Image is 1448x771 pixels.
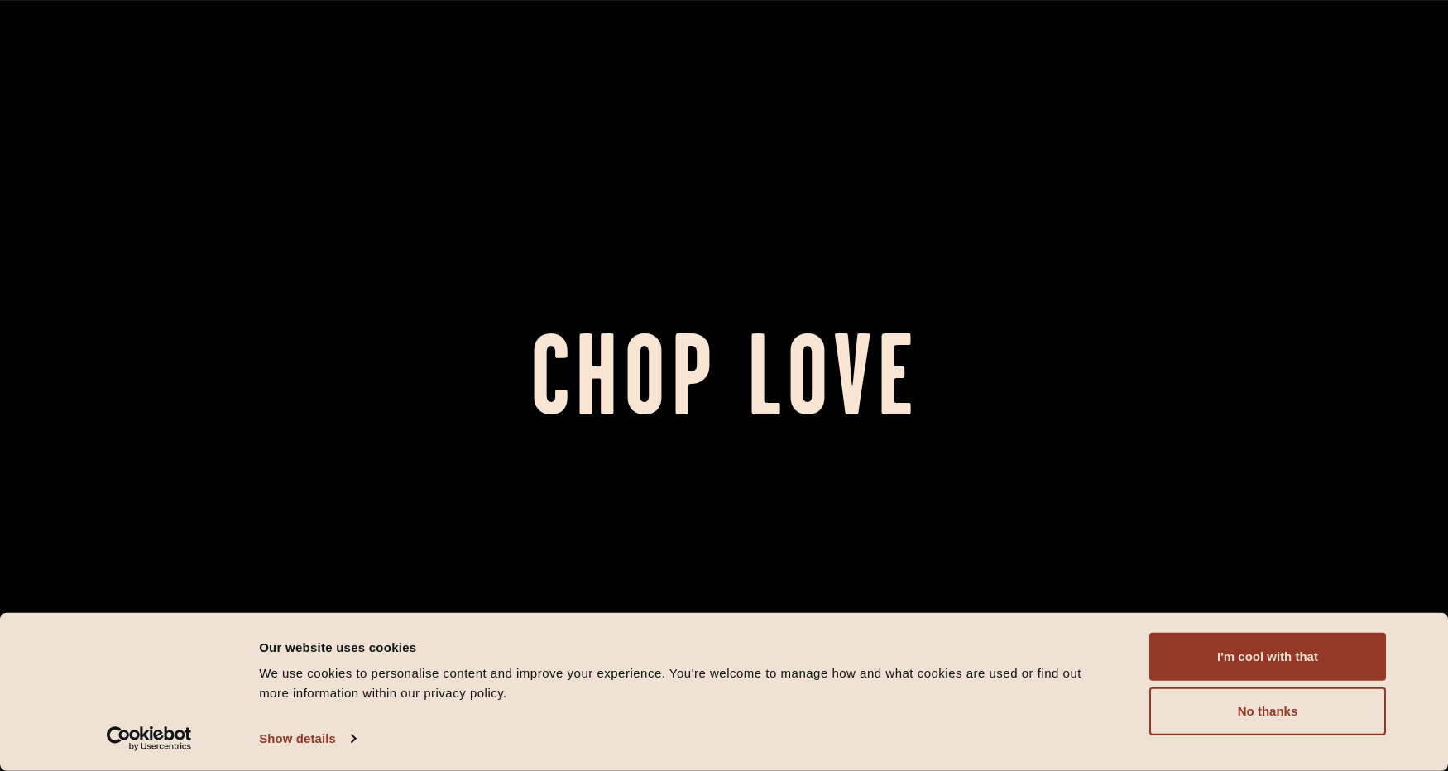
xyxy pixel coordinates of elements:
[1149,633,1386,681] button: I'm cool with that
[259,637,1112,657] div: Our website uses cookies
[259,663,1112,703] div: We use cookies to personalise content and improve your experience. You're welcome to manage how a...
[1149,687,1386,735] button: No thanks
[77,726,222,751] a: Usercentrics Cookiebot - opens in a new window
[259,726,355,751] a: Show details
